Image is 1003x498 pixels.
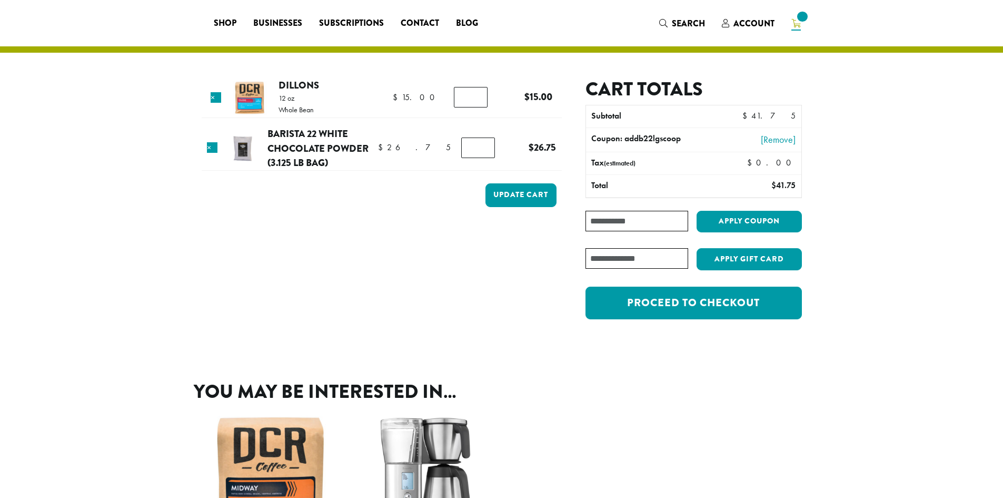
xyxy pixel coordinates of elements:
[214,17,236,30] span: Shop
[747,157,796,168] bdi: 0.00
[742,110,796,121] bdi: 41.75
[524,90,530,104] span: $
[205,15,245,32] a: Shop
[771,180,776,191] span: $
[529,140,556,154] bdi: 26.75
[524,90,552,104] bdi: 15.00
[393,92,440,103] bdi: 15.00
[267,126,369,170] a: Barista 22 White Chocolate Powder (3.125 lb bag)
[771,180,796,191] bdi: 41.75
[585,78,801,101] h2: Cart totals
[279,94,314,102] p: 12 oz
[401,17,439,30] span: Contact
[586,152,738,174] th: Tax
[586,128,715,152] th: Coupon: addb22lgscoop
[454,87,488,107] input: Product quantity
[393,92,402,103] span: $
[378,142,387,153] span: $
[225,131,260,165] img: Barista 22 Sweet Ground White Chocolate Powder
[586,105,715,128] th: Subtotal
[233,81,267,115] img: Dillons
[279,106,314,113] p: Whole Bean
[651,15,713,32] a: Search
[279,78,319,92] a: Dillons
[211,92,221,103] a: Remove this item
[253,17,302,30] span: Businesses
[672,17,705,30] span: Search
[604,159,635,168] small: (estimated)
[697,211,802,232] button: Apply coupon
[461,138,495,158] input: Product quantity
[529,140,534,154] span: $
[456,17,478,30] span: Blog
[485,183,557,207] button: Update cart
[742,110,751,121] span: $
[585,287,801,319] a: Proceed to checkout
[194,380,810,403] h2: You may be interested in…
[720,132,796,147] a: [Remove]
[697,248,802,270] button: Apply Gift Card
[378,142,451,153] bdi: 26.75
[747,157,756,168] span: $
[733,17,774,30] span: Account
[586,175,715,197] th: Total
[207,142,217,153] a: Remove this item
[319,17,384,30] span: Subscriptions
